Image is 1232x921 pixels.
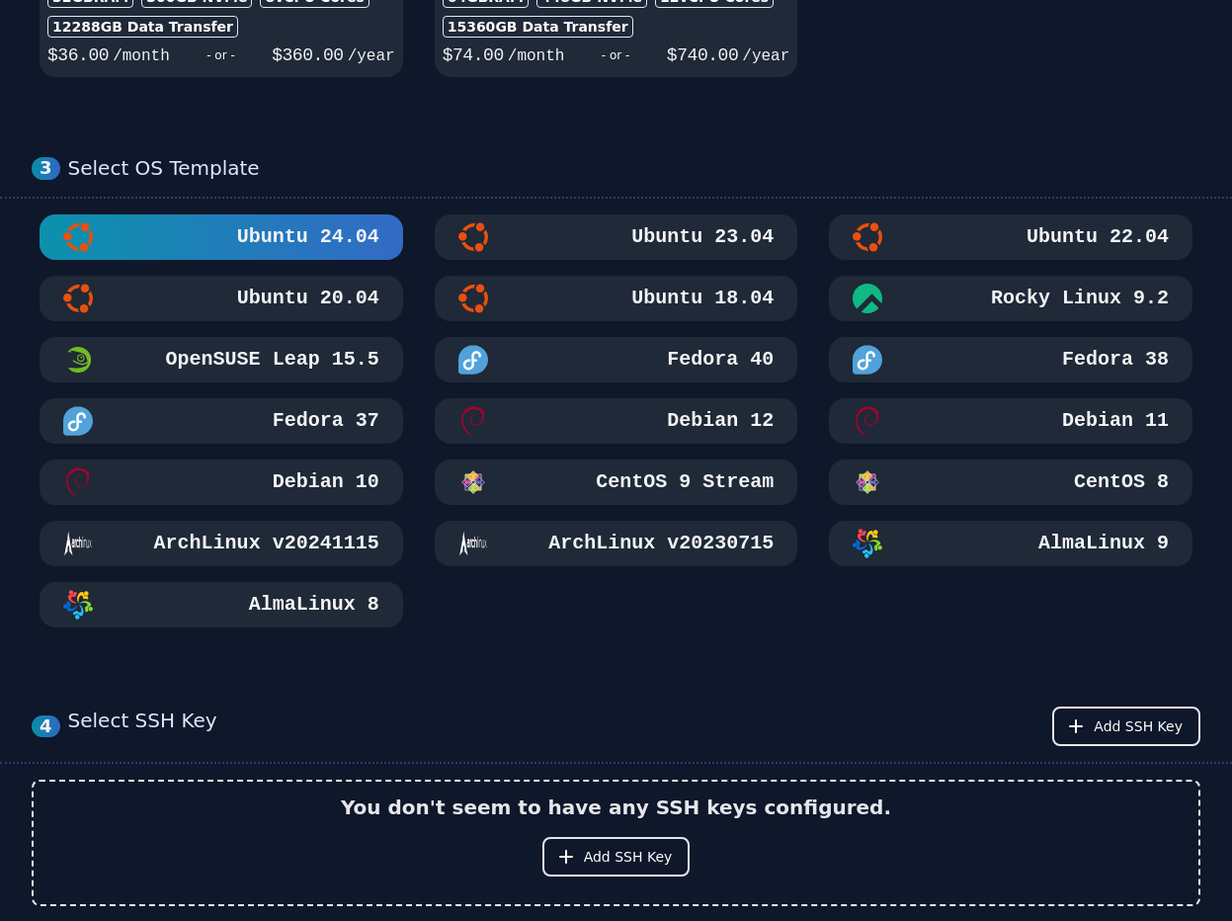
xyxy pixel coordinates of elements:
h3: Debian 12 [663,407,774,435]
button: Add SSH Key [542,837,691,877]
span: /year [742,47,789,65]
div: 15360 GB Data Transfer [443,16,633,38]
div: Select SSH Key [68,707,217,746]
h3: ArchLinux v20241115 [150,530,379,557]
img: CentOS 8 [853,467,882,497]
h3: Fedora 38 [1058,346,1169,374]
h3: Ubuntu 24.04 [233,223,379,251]
button: ArchLinux v20230715ArchLinux v20230715 [435,521,798,566]
div: - or - [170,42,272,69]
img: ArchLinux v20241115 [63,529,93,558]
button: OpenSUSE Leap 15.5 MinimalOpenSUSE Leap 15.5 [40,337,403,382]
h3: ArchLinux v20230715 [544,530,774,557]
button: AlmaLinux 9AlmaLinux 9 [829,521,1192,566]
img: AlmaLinux 8 [63,590,93,620]
span: $ 74.00 [443,45,504,65]
span: Add SSH Key [1094,716,1183,736]
button: CentOS 8CentOS 8 [829,460,1192,505]
img: Ubuntu 18.04 [458,284,488,313]
h3: Rocky Linux 9.2 [987,285,1169,312]
button: Ubuntu 22.04Ubuntu 22.04 [829,214,1192,260]
span: /year [348,47,395,65]
button: Ubuntu 24.04Ubuntu 24.04 [40,214,403,260]
span: $ 36.00 [47,45,109,65]
h3: Ubuntu 22.04 [1023,223,1169,251]
div: Select OS Template [68,156,1200,181]
h3: Debian 11 [1058,407,1169,435]
h3: Ubuntu 23.04 [627,223,774,251]
span: /month [508,47,565,65]
span: $ 360.00 [272,45,343,65]
img: OpenSUSE Leap 15.5 Minimal [63,345,93,375]
img: Ubuntu 23.04 [458,222,488,252]
h2: You don't seem to have any SSH keys configured. [341,794,891,821]
img: AlmaLinux 9 [853,529,882,558]
button: Debian 11Debian 11 [829,398,1192,444]
img: CentOS 9 Stream [458,467,488,497]
img: Debian 12 [458,406,488,436]
h3: AlmaLinux 8 [245,591,379,619]
img: Fedora 37 [63,406,93,436]
h3: Ubuntu 18.04 [627,285,774,312]
img: Ubuntu 22.04 [853,222,882,252]
img: Rocky Linux 9.2 [853,284,882,313]
h3: Ubuntu 20.04 [233,285,379,312]
img: Fedora 38 [853,345,882,375]
img: Fedora 40 [458,345,488,375]
div: 3 [32,157,60,180]
h3: Fedora 37 [269,407,379,435]
span: Add SSH Key [584,847,673,867]
h3: CentOS 9 Stream [592,468,774,496]
img: Debian 11 [853,406,882,436]
h3: Debian 10 [269,468,379,496]
button: Ubuntu 18.04Ubuntu 18.04 [435,276,798,321]
button: Debian 10Debian 10 [40,460,403,505]
button: Fedora 38Fedora 38 [829,337,1192,382]
button: AlmaLinux 8AlmaLinux 8 [40,582,403,628]
div: - or - [564,42,666,69]
button: Add SSH Key [1052,707,1200,746]
div: 12288 GB Data Transfer [47,16,238,38]
button: Fedora 40Fedora 40 [435,337,798,382]
img: Ubuntu 24.04 [63,222,93,252]
img: Ubuntu 20.04 [63,284,93,313]
h3: AlmaLinux 9 [1034,530,1169,557]
button: Rocky Linux 9.2Rocky Linux 9.2 [829,276,1192,321]
button: Ubuntu 23.04Ubuntu 23.04 [435,214,798,260]
button: CentOS 9 StreamCentOS 9 Stream [435,460,798,505]
span: $ 740.00 [667,45,738,65]
h3: CentOS 8 [1070,468,1169,496]
img: ArchLinux v20230715 [458,529,488,558]
span: /month [113,47,170,65]
button: ArchLinux v20241115ArchLinux v20241115 [40,521,403,566]
button: Debian 12Debian 12 [435,398,798,444]
img: Debian 10 [63,467,93,497]
button: Fedora 37Fedora 37 [40,398,403,444]
button: Ubuntu 20.04Ubuntu 20.04 [40,276,403,321]
h3: OpenSUSE Leap 15.5 [162,346,379,374]
h3: Fedora 40 [663,346,774,374]
div: 4 [32,715,60,738]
